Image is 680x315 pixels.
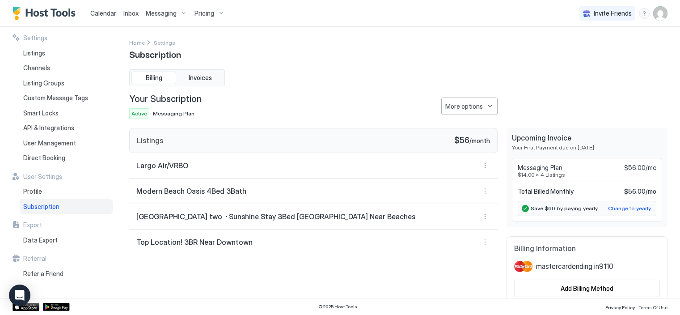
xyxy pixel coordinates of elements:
[512,133,662,142] span: Upcoming Invoice
[469,137,490,145] span: / month
[136,212,415,221] span: [GEOGRAPHIC_DATA] two · Sunshine Stay 3Bed [GEOGRAPHIC_DATA] Near Beaches
[20,184,113,199] a: Profile
[154,38,175,47] a: Settings
[20,199,113,214] a: Subscription
[518,187,574,196] span: Total Billed Monthly
[189,74,212,82] span: Invoices
[514,280,660,297] button: Add Billing Method
[23,49,45,57] span: Listings
[136,238,253,247] span: Top Location! 3BR Near Downtown
[605,305,635,310] span: Privacy Policy
[129,39,145,46] span: Home
[20,90,113,106] a: Custom Message Tags
[123,9,139,18] a: Inbox
[23,109,59,117] span: Smart Locks
[131,110,147,118] span: Active
[23,64,50,72] span: Channels
[129,38,145,47] a: Home
[23,94,88,102] span: Custom Message Tags
[136,187,246,196] span: Modern Beach Oasis 4Bed 3Bath
[146,9,177,17] span: Messaging
[514,244,660,253] span: Billing Information
[129,47,181,60] span: Subscription
[23,270,63,278] span: Refer a Friend
[518,171,656,178] span: $14.00 x 4 Listings
[20,60,113,76] a: Channels
[23,34,47,42] span: Settings
[153,110,194,117] span: Messaging Plan
[638,305,667,310] span: Terms Of Use
[518,164,562,172] span: Messaging Plan
[480,211,490,222] button: More options
[23,221,42,229] span: Export
[178,72,223,84] button: Invoices
[23,139,76,147] span: User Management
[536,262,613,271] span: mastercard ending in 9110
[13,7,80,20] a: Host Tools Logo
[480,160,490,171] button: More options
[23,255,46,263] span: Referral
[441,98,498,115] button: More options
[23,203,59,211] span: Subscription
[608,204,651,213] div: Change to yearly
[23,79,64,87] span: Listing Groups
[480,186,490,196] div: menu
[90,9,116,17] span: Calendar
[23,187,42,196] span: Profile
[624,187,656,196] span: $56.00 / mo
[638,302,667,311] a: Terms Of Use
[20,106,113,121] a: Smart Locks
[123,9,139,17] span: Inbox
[43,303,70,311] a: Google Play Store
[441,98,498,115] div: menu
[129,69,225,86] div: tab-group
[605,302,635,311] a: Privacy Policy
[454,136,469,146] span: $56
[23,124,74,132] span: API & Integrations
[20,150,113,166] a: Direct Booking
[154,38,175,47] div: Breadcrumb
[131,72,176,84] button: Billing
[13,303,39,311] a: App Store
[318,304,357,310] span: © 2025 Host Tools
[23,236,58,244] span: Data Export
[20,120,113,136] a: API & Integrations
[514,260,532,272] img: mastercard
[146,74,162,82] span: Billing
[561,284,613,293] div: Add Billing Method
[20,266,113,281] a: Refer a Friend
[23,173,62,181] span: User Settings
[20,136,113,151] a: User Management
[136,161,188,170] span: Largo Air/VRBO
[607,203,652,214] button: Change to yearly
[480,237,490,247] div: menu
[531,205,598,212] span: Save $60 by paying yearly
[480,160,490,171] div: menu
[20,233,113,248] a: Data Export
[624,164,656,172] span: $56.00/mo
[653,6,667,21] div: User profile
[9,285,30,306] div: Open Intercom Messenger
[512,144,662,151] span: Your First Payment due on [DATE]
[154,39,175,46] span: Settings
[20,76,113,91] a: Listing Groups
[129,94,202,105] span: Your Subscription
[445,102,483,111] div: More options
[137,136,163,145] span: Listings
[639,8,650,19] div: menu
[20,46,113,61] a: Listings
[90,9,116,18] a: Calendar
[480,186,490,196] button: More options
[480,237,490,247] button: More options
[23,154,65,162] span: Direct Booking
[480,211,490,222] div: menu
[594,9,632,17] span: Invite Friends
[129,38,145,47] div: Breadcrumb
[194,9,214,17] span: Pricing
